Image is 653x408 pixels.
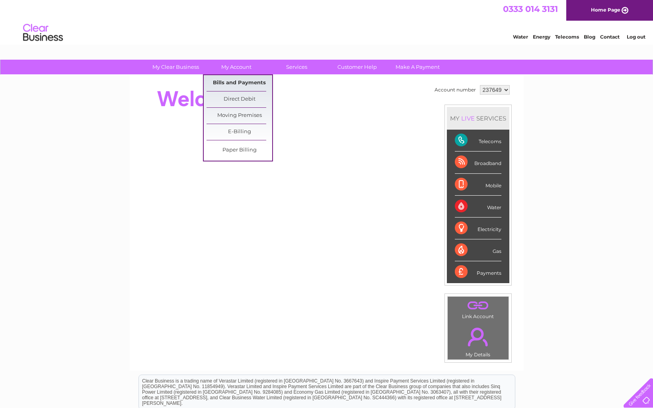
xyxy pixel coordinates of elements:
a: . [450,323,507,351]
td: My Details [447,321,509,360]
a: . [450,299,507,313]
div: Water [455,196,501,218]
td: Account number [433,83,478,97]
div: Clear Business is a trading name of Verastar Limited (registered in [GEOGRAPHIC_DATA] No. 3667643... [139,4,515,39]
img: logo.png [23,21,63,45]
div: Gas [455,239,501,261]
td: Link Account [447,296,509,321]
a: Telecoms [555,34,579,40]
a: My Account [203,60,269,74]
a: Bills and Payments [207,75,272,91]
div: MY SERVICES [447,107,509,130]
a: Moving Premises [207,108,272,124]
a: Blog [584,34,595,40]
a: Energy [533,34,550,40]
a: Direct Debit [207,91,272,107]
a: Customer Help [324,60,390,74]
div: Telecoms [455,130,501,152]
div: Broadband [455,152,501,173]
div: LIVE [460,115,476,122]
a: Make A Payment [385,60,450,74]
a: Services [264,60,329,74]
a: E-Billing [207,124,272,140]
a: My Clear Business [143,60,209,74]
div: Payments [455,261,501,283]
a: Contact [600,34,620,40]
div: Electricity [455,218,501,239]
div: Mobile [455,174,501,196]
a: 0333 014 3131 [503,4,558,14]
a: Paper Billing [207,142,272,158]
a: Log out [627,34,645,40]
a: Water [513,34,528,40]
